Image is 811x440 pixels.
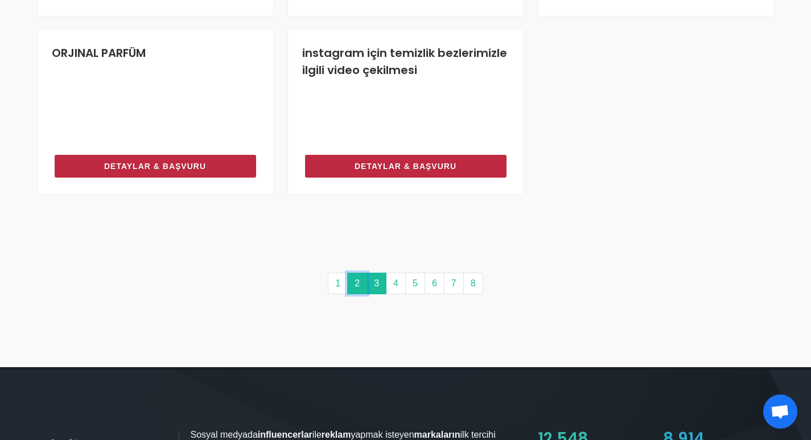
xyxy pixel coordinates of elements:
[347,273,367,294] a: 2
[258,430,312,439] strong: influencerlar
[302,45,507,78] a: instagram için temizlik bezlerimizle ilgili video çekilmesi
[386,273,406,294] a: 4
[367,273,386,294] a: 3
[52,45,146,61] a: ORJINAL PARFÜM
[463,273,483,294] a: 8
[355,159,456,173] span: Detaylar & Başvuru
[104,159,206,173] span: Detaylar & Başvuru
[444,273,464,294] a: 7
[328,273,348,294] a: 1
[414,430,460,439] strong: markaların
[763,394,797,429] div: Açık sohbet
[405,273,425,294] a: 5
[425,273,444,294] a: 6
[305,155,507,178] a: Detaylar & Başvuru
[322,430,351,439] strong: reklam
[55,155,256,178] a: Detaylar & Başvuru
